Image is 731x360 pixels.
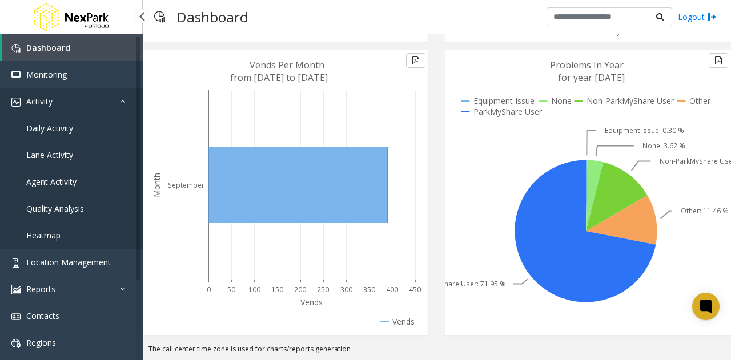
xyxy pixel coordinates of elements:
[417,279,506,289] text: ParkMyShare User: 71.95 %
[207,285,211,294] text: 0
[250,59,324,71] text: Vends Per Month
[11,71,21,80] img: 'icon'
[11,98,21,107] img: 'icon'
[271,285,283,294] text: 150
[11,258,21,268] img: 'icon'
[363,285,375,294] text: 350
[340,285,352,294] text: 300
[709,53,728,68] button: Export to pdf
[11,312,21,321] img: 'icon'
[386,285,398,294] text: 400
[681,206,729,216] text: Other: 11.46 %
[26,96,53,107] span: Activity
[26,203,84,214] span: Quality Analysis
[26,257,111,268] span: Location Management
[642,141,685,151] text: None: 3.62 %
[26,42,70,53] span: Dashboard
[154,3,165,31] img: pageIcon
[151,173,162,197] text: Month
[2,34,143,61] a: Dashboard
[11,44,21,53] img: 'icon'
[168,180,204,190] text: September
[678,11,717,23] a: Logout
[26,310,59,321] span: Contacts
[26,69,67,80] span: Monitoring
[317,285,329,294] text: 250
[11,285,21,294] img: 'icon'
[708,11,717,23] img: logout
[409,285,421,294] text: 450
[26,176,77,187] span: Agent Activity
[26,123,73,134] span: Daily Activity
[26,230,61,241] span: Heatmap
[605,126,684,135] text: Equipment Issue: 0.30 %
[143,344,731,360] div: The call center time zone is used for charts/reports generation
[171,3,254,31] h3: Dashboard
[550,59,624,71] text: Problems In Year
[26,284,55,294] span: Reports
[406,53,425,68] button: Export to pdf
[26,149,73,160] span: Lane Activity
[300,297,323,308] text: Vends
[558,71,625,84] text: for year [DATE]
[230,71,328,84] text: from [DATE] to [DATE]
[294,285,306,294] text: 200
[248,285,260,294] text: 100
[227,285,235,294] text: 50
[26,337,56,348] span: Regions
[11,339,21,348] img: 'icon'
